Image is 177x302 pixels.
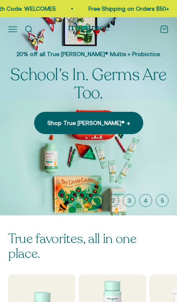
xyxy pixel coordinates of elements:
[8,50,169,59] p: 20% off all True [PERSON_NAME]® Multis + Probiotics.
[106,194,119,207] button: 2
[90,194,103,207] button: 1
[88,5,169,12] a: Free Shipping on Orders $50+
[156,194,169,207] button: 5
[10,64,166,104] split-lines: School’s In. Germs Are Too.
[139,194,152,207] button: 4
[34,112,143,134] a: Shop True [PERSON_NAME]® →
[123,194,136,207] button: 3
[8,230,137,262] split-lines: True favorites, all in one place.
